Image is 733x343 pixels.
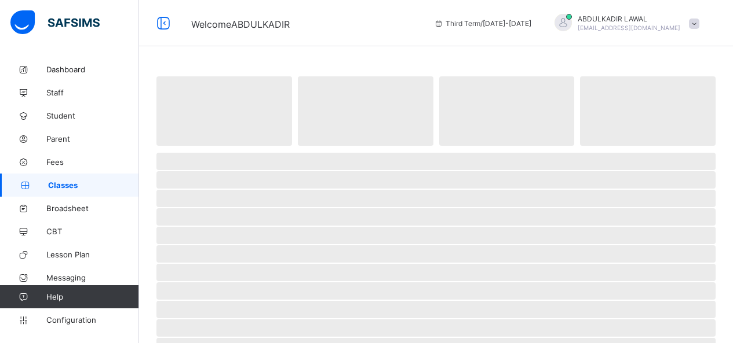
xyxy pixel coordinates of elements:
span: ‌ [156,208,716,226]
span: Lesson Plan [46,250,139,259]
span: Dashboard [46,65,139,74]
span: Student [46,111,139,120]
span: Staff [46,88,139,97]
span: Parent [46,134,139,143]
span: ‌ [298,76,433,146]
span: ‌ [439,76,575,146]
span: ‌ [580,76,716,146]
span: [EMAIL_ADDRESS][DOMAIN_NAME] [578,24,680,31]
span: ‌ [156,264,716,281]
span: Classes [48,180,139,190]
span: Messaging [46,273,139,282]
div: ABDULKADIRLAWAL [543,14,705,33]
span: ‌ [156,171,716,189]
span: ‌ [156,319,716,337]
span: CBT [46,227,139,236]
span: ‌ [156,76,292,146]
span: ‌ [156,301,716,318]
span: ‌ [156,227,716,244]
span: Configuration [46,315,138,324]
span: ‌ [156,282,716,300]
span: Welcome ABDULKADIR [191,19,290,30]
span: Broadsheet [46,204,139,213]
span: ‌ [156,190,716,207]
img: safsims [10,10,100,35]
span: ‌ [156,245,716,263]
span: session/term information [434,19,531,28]
span: ABDULKADIR LAWAL [578,14,680,23]
span: Fees [46,157,139,167]
span: ‌ [156,153,716,170]
span: Help [46,292,138,301]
